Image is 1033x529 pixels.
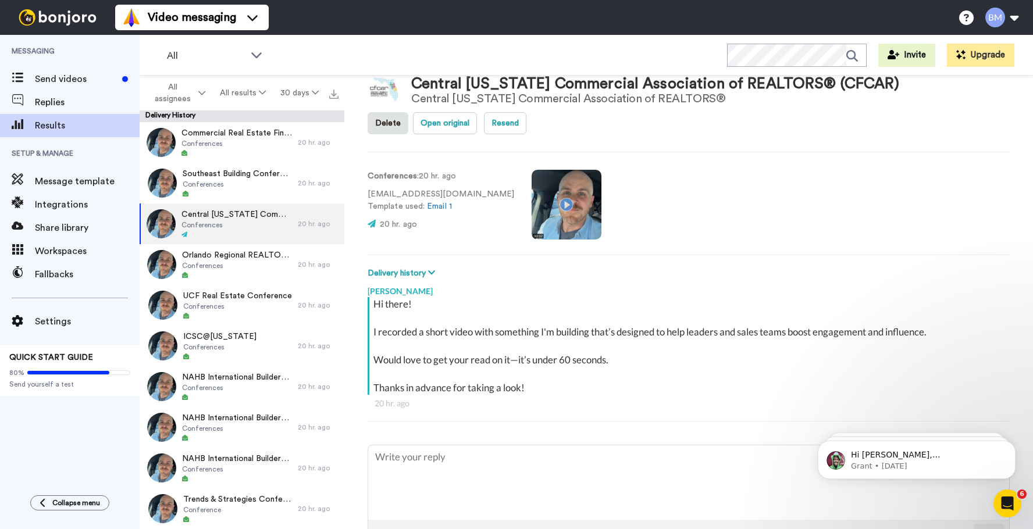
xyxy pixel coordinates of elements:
img: 1912f198-62da-4512-9073-9997948e70d1-thumb.jpg [147,453,176,482]
iframe: Intercom notifications message [800,416,1033,498]
span: Conferences [183,342,257,352]
div: Hi there! I recorded a short video with something I'm building that’s designed to help leaders an... [373,297,1007,395]
img: 964d3925-ac0a-472a-8141-5076c6a69cf3-thumb.jpg [147,250,176,279]
a: NAHB International Builders' Show ([MEDICAL_DATA])Conferences20 hr. ago [140,366,344,407]
img: 50de82a2-3f93-4758-afc4-6a176c992dba-thumb.jpg [147,372,176,401]
div: 20 hr. ago [298,504,339,513]
img: c9022261-53d8-4aaf-86a1-8574fee85ff6-thumb.jpg [147,413,176,442]
span: Conferences [182,464,292,474]
button: Resend [484,112,526,134]
span: Conferences [181,220,292,230]
img: 9179b307-e226-4310-9e5b-31c4c6a7c8d0-thumb.jpg [148,331,177,360]
a: Southeast Building Conference (SEBC)Conferences20 hr. ago [140,163,344,203]
span: Replies [35,95,140,109]
button: All assignees [142,77,213,109]
span: Integrations [35,198,140,212]
button: Export all results that match these filters now. [326,84,342,102]
span: Conferences [182,261,292,270]
button: All results [213,83,273,103]
img: Image of Central Florida Commercial Association of REALTORS® (CFCAR) [368,74,400,106]
span: Conferences [182,424,292,433]
span: Orlando Regional REALTOR® Association (ORRA) [182,249,292,261]
div: 20 hr. ago [298,463,339,473]
span: NAHB International Builders' Show ([MEDICAL_DATA]) [182,453,292,464]
span: Conferences [183,302,292,311]
div: Central [US_STATE] Commercial Association of REALTORS® [411,92,899,105]
strong: Conferences [368,172,417,180]
img: 0e61ca00-e76c-4c39-80ec-a82494255052-thumb.jpg [148,291,177,320]
a: Email 1 [427,202,452,210]
img: f6373531-efd3-4247-839a-0f932412f982-thumb.jpg [148,494,177,523]
span: 6 [1017,489,1027,499]
img: export.svg [329,90,339,99]
span: Conferences [181,139,292,148]
span: Send yourself a test [9,380,130,389]
a: Trends & Strategies ConferenceConference20 hr. ago [140,488,344,529]
p: [EMAIL_ADDRESS][DOMAIN_NAME] Template used: [368,188,514,213]
img: a87f32d2-d68d-42f4-b8bf-52b558b33fdc-thumb.jpg [147,209,176,238]
div: [PERSON_NAME] [368,280,1010,297]
span: Commercial Real Estate Finance Council (CREFC) [GEOGRAPHIC_DATA] [181,127,292,139]
div: 20 hr. ago [298,178,339,188]
span: UCF Real Estate Conference [183,290,292,302]
a: UCF Real Estate ConferenceConferences20 hr. ago [140,285,344,326]
div: 20 hr. ago [298,423,339,432]
a: NAHB International Builders' Show ([MEDICAL_DATA])Conferences20 hr. ago [140,448,344,488]
button: Delete [368,112,408,134]
img: 88633c54-a79f-4592-bb1c-34f20de1dda2-thumb.jpg [148,169,177,198]
div: 20 hr. ago [298,260,339,269]
img: vm-color.svg [122,8,141,27]
span: NAHB International Builders' Show ([MEDICAL_DATA]) [182,371,292,383]
button: Collapse menu [30,495,109,510]
span: Fallbacks [35,267,140,281]
div: Central [US_STATE] Commercial Association of REALTORS® (CFCAR) [411,76,899,92]
span: Send videos [35,72,117,86]
span: Workspaces [35,244,140,258]
a: Orlando Regional REALTOR® Association (ORRA)Conferences20 hr. ago [140,244,344,285]
span: Message template [35,174,140,188]
span: Collapse menu [52,498,100,507]
span: ICSC@[US_STATE] [183,331,257,342]
span: 80% [9,368,24,377]
span: 20 hr. ago [380,220,417,228]
span: Conference [183,505,292,514]
span: Trends & Strategies Conference [183,494,292,505]
a: Commercial Real Estate Finance Council (CREFC) [GEOGRAPHIC_DATA]Conferences20 hr. ago [140,122,344,163]
p: : 20 hr. ago [368,170,514,183]
span: Results [35,119,140,133]
button: Delivery history [368,267,439,280]
span: QUICK START GUIDE [9,353,93,362]
span: All assignees [149,81,196,105]
a: Central [US_STATE] Commercial Association of REALTORS® (CFCAR)Conferences20 hr. ago [140,203,344,244]
span: Conferences [182,383,292,392]
span: Central [US_STATE] Commercial Association of REALTORS® (CFCAR) [181,209,292,220]
button: Open original [413,112,477,134]
span: Video messaging [148,9,236,26]
div: 20 hr. ago [375,398,1003,409]
span: NAHB International Builders' Show ([MEDICAL_DATA]) [182,412,292,424]
div: 20 hr. ago [298,301,339,310]
button: Invite [878,44,935,67]
button: Upgrade [947,44,1014,67]
button: 30 days [273,83,326,103]
div: 20 hr. ago [298,219,339,228]
a: NAHB International Builders' Show ([MEDICAL_DATA])Conferences20 hr. ago [140,407,344,448]
img: e2f2bf20-7b74-4d76-af04-38ab29f373b9-thumb.jpg [147,128,176,157]
div: 20 hr. ago [298,138,339,147]
iframe: Intercom live chat [993,489,1021,517]
a: ICSC@[US_STATE]Conferences20 hr. ago [140,326,344,366]
div: 20 hr. ago [298,382,339,391]
span: All [167,49,245,63]
img: bj-logo-header-white.svg [14,9,101,26]
span: Conferences [183,180,292,189]
span: Settings [35,314,140,328]
span: Southeast Building Conference (SEBC) [183,168,292,180]
span: Share library [35,221,140,235]
div: Delivery History [140,110,344,122]
div: 20 hr. ago [298,341,339,351]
